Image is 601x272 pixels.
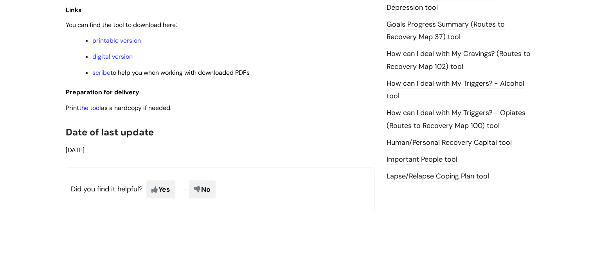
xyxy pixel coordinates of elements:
a: How can I deal with My Triggers? - Alcohol tool [387,79,524,101]
a: the tool [79,104,101,112]
a: scribe [92,68,110,77]
span: Yes [146,180,175,198]
a: Lapse/Relapse Coping Plan tool [387,171,489,182]
a: How can I deal with My Triggers? - Opiates (Routes to Recovery Map 100) tool [387,108,525,131]
a: How can I deal with My Cravings? (Routes to Recovery Map 102) tool [387,49,531,72]
span: No [189,180,216,198]
span: Preparation for delivery [66,88,139,96]
span: [DATE] [66,146,85,154]
span: Date of last update [66,126,154,138]
span: Print as a hardcopy if needed. [66,104,171,112]
a: Human/Personal Recovery Capital tool [387,138,512,148]
a: digital version [92,52,133,61]
a: Goals Progress Summary (Routes to Recovery Map 37) tool [387,20,505,42]
span: to help you when working with downloaded PDFs [92,68,250,77]
span: You can find the tool to download here: [66,21,177,29]
a: printable version [92,36,141,45]
p: Did you find it helpful? [66,168,375,211]
a: Important People tool [387,155,457,165]
span: Links [66,6,82,14]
